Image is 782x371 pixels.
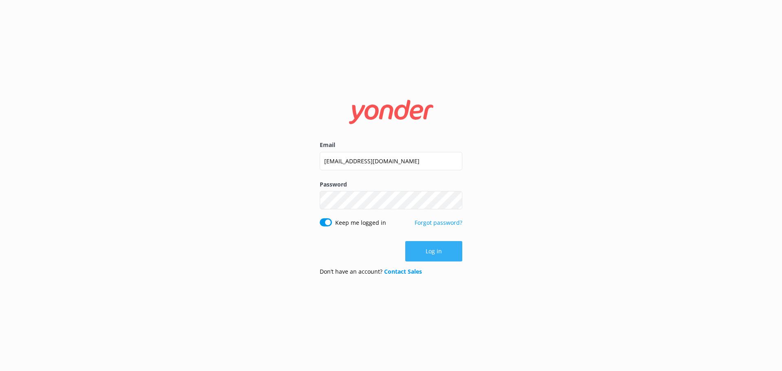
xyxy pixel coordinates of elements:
label: Keep me logged in [335,218,386,227]
a: Forgot password? [415,219,462,226]
p: Don’t have an account? [320,267,422,276]
a: Contact Sales [384,268,422,275]
label: Password [320,180,462,189]
input: user@emailaddress.com [320,152,462,170]
label: Email [320,140,462,149]
button: Log in [405,241,462,261]
button: Show password [446,192,462,209]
